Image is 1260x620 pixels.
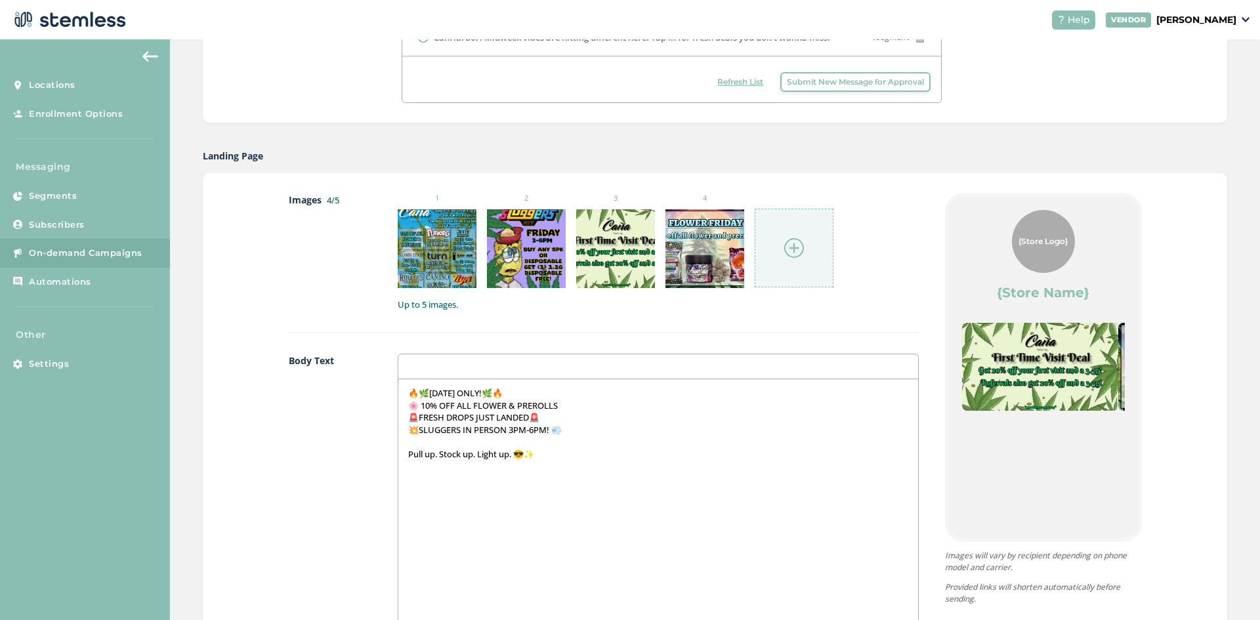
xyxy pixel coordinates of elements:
[1024,533,1043,552] button: Item 1
[945,581,1142,605] p: Provided links will shorten automatically before sending.
[997,283,1089,302] label: {Store Name}
[576,193,655,204] small: 3
[1018,236,1068,247] span: {Store Logo}
[1057,16,1065,24] img: icon-help-white-03924b79.svg
[289,193,372,311] label: Images
[408,387,908,399] p: 🔥🌿[DATE] ONLY!🌿🔥
[398,193,476,204] small: 1
[398,299,918,312] label: Up to 5 images.
[29,190,77,203] span: Segments
[29,218,85,232] span: Subscribers
[1068,13,1090,27] span: Help
[398,209,476,288] img: 2Q==
[29,247,142,260] span: On-demand Campaigns
[1043,533,1063,552] button: Item 2
[576,209,655,288] img: 2Q==
[408,400,908,411] p: 🌸 10% OFF ALL FLOWER & PREROLLS
[1156,13,1236,27] p: [PERSON_NAME]
[711,72,770,92] button: Refresh List
[408,411,908,423] p: 🚨FRESH DROPS JUST LANDED🚨
[1063,533,1083,552] button: Item 3
[487,193,566,204] small: 2
[1194,557,1260,620] iframe: Chat Widget
[717,76,763,88] span: Refresh List
[10,7,126,33] img: logo-dark-0685b13c.svg
[1106,12,1151,28] div: VENDOR
[408,448,908,460] p: Pull up. Stock up. Light up. 😎✨
[784,238,804,258] img: icon-circle-plus-45441306.svg
[29,79,75,92] span: Locations
[29,108,123,121] span: Enrollment Options
[1004,533,1024,552] button: Item 0
[203,149,263,163] label: Landing Page
[780,72,931,92] button: Submit New Message for Approval
[1242,17,1249,22] img: icon_down-arrow-small-66adaf34.svg
[327,194,339,206] label: 4/5
[29,358,69,371] span: Settings
[962,323,1118,411] img: 2Q==
[945,550,1142,573] p: Images will vary by recipient depending on phone model and carrier.
[665,209,744,288] img: 9k=
[787,76,924,88] span: Submit New Message for Approval
[665,193,744,204] small: 4
[408,424,908,436] p: 💥SLUGGERS IN PERSON 3PM-6PM! 💨
[142,51,158,62] img: icon-arrow-back-accent-c549486e.svg
[487,209,566,288] img: 9k=
[29,276,91,289] span: Automations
